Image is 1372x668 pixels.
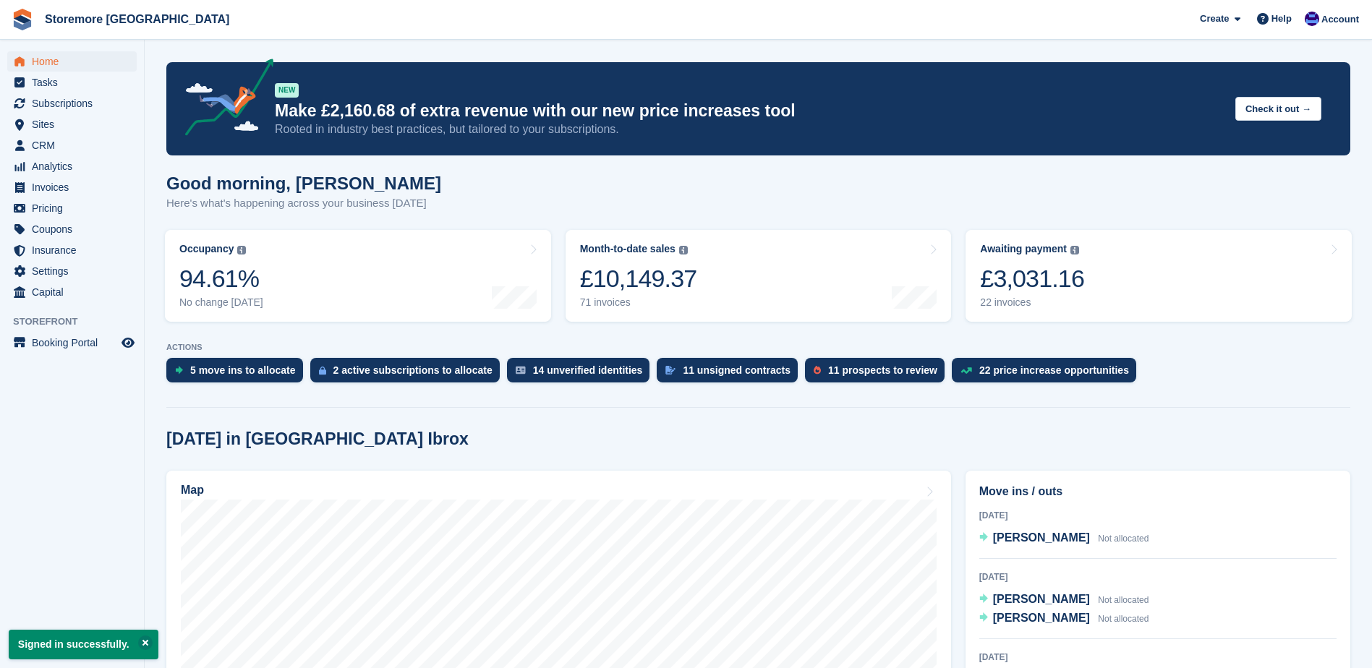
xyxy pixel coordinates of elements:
a: 14 unverified identities [507,358,657,390]
span: Sites [32,114,119,134]
img: price_increase_opportunities-93ffe204e8149a01c8c9dc8f82e8f89637d9d84a8eef4429ea346261dce0b2c0.svg [960,367,972,374]
div: £3,031.16 [980,264,1084,294]
div: Awaiting payment [980,243,1067,255]
div: 11 prospects to review [828,364,937,376]
a: menu [7,333,137,353]
h1: Good morning, [PERSON_NAME] [166,174,441,193]
a: menu [7,51,137,72]
span: Help [1271,12,1292,26]
div: 94.61% [179,264,263,294]
span: Not allocated [1098,614,1149,624]
div: 14 unverified identities [533,364,643,376]
img: verify_identity-adf6edd0f0f0b5bbfe63781bf79b02c33cf7c696d77639b501bdc392416b5a36.svg [516,366,526,374]
span: [PERSON_NAME] [993,593,1090,605]
a: [PERSON_NAME] Not allocated [979,591,1149,609]
span: Pricing [32,198,119,218]
a: menu [7,93,137,114]
span: Coupons [32,219,119,239]
div: 71 invoices [580,296,697,309]
a: Month-to-date sales £10,149.37 71 invoices [566,230,952,322]
div: 22 invoices [980,296,1084,309]
p: Rooted in industry best practices, but tailored to your subscriptions. [275,121,1224,137]
span: Analytics [32,156,119,176]
a: menu [7,261,137,281]
img: Angela [1305,12,1319,26]
div: 5 move ins to allocate [190,364,296,376]
a: menu [7,135,137,155]
span: Create [1200,12,1229,26]
span: Storefront [13,314,144,329]
span: Settings [32,261,119,281]
div: 11 unsigned contracts [683,364,791,376]
img: active_subscription_to_allocate_icon-d502201f5373d7db506a760aba3b589e785aa758c864c3986d89f69b8ff3... [319,366,326,375]
h2: [DATE] in [GEOGRAPHIC_DATA] Ibrox [166,429,469,449]
a: 11 unsigned contracts [657,358,805,390]
a: Storemore [GEOGRAPHIC_DATA] [39,7,235,31]
img: price-adjustments-announcement-icon-8257ccfd72463d97f412b2fc003d46551f7dbcb40ab6d574587a9cd5c0d94... [173,59,274,141]
div: [DATE] [979,651,1337,664]
a: menu [7,177,137,197]
a: 11 prospects to review [805,358,952,390]
h2: Map [181,484,204,497]
a: menu [7,282,137,302]
button: Check it out → [1235,97,1321,121]
span: [PERSON_NAME] [993,612,1090,624]
p: Here's what's happening across your business [DATE] [166,195,441,212]
a: Awaiting payment £3,031.16 22 invoices [966,230,1352,322]
a: menu [7,156,137,176]
a: [PERSON_NAME] Not allocated [979,529,1149,548]
a: 2 active subscriptions to allocate [310,358,507,390]
a: 22 price increase opportunities [952,358,1143,390]
span: CRM [32,135,119,155]
div: 2 active subscriptions to allocate [333,364,493,376]
span: Tasks [32,72,119,93]
div: No change [DATE] [179,296,263,309]
div: Month-to-date sales [580,243,676,255]
a: 5 move ins to allocate [166,358,310,390]
span: Insurance [32,240,119,260]
img: contract_signature_icon-13c848040528278c33f63329250d36e43548de30e8caae1d1a13099fd9432cc5.svg [665,366,676,374]
p: Signed in successfully. [9,630,158,659]
div: Occupancy [179,243,234,255]
span: Not allocated [1098,534,1149,544]
a: menu [7,72,137,93]
div: £10,149.37 [580,264,697,294]
span: Booking Portal [32,333,119,353]
span: Not allocated [1098,595,1149,605]
img: icon-info-grey-7440780725fd019a000dd9b08b2336e03edf1995a4989e88bcd33f0948082b44.svg [1070,246,1079,254]
a: menu [7,240,137,260]
div: 22 price increase opportunities [979,364,1129,376]
a: Occupancy 94.61% No change [DATE] [165,230,551,322]
div: NEW [275,83,299,98]
div: [DATE] [979,570,1337,583]
img: move_ins_to_allocate_icon-fdf77a2bb77ea45bf5b3d319d69a93e2d87916cf1d5bf7949dd705db3b84f3ca.svg [175,366,183,374]
a: menu [7,114,137,134]
img: stora-icon-8386f47178a22dfd0bd8f6a31ec36ba5ce8667c1dd55bd0f319d3a0aa187defe.svg [12,9,33,30]
span: Home [32,51,119,72]
img: prospect-51fa495bee0391a8d652442698ab0144808aea92771e9ea1ae160a38d050c398.svg [814,366,821,374]
p: ACTIONS [166,343,1350,352]
a: menu [7,198,137,218]
span: Capital [32,282,119,302]
p: Make £2,160.68 of extra revenue with our new price increases tool [275,100,1224,121]
div: [DATE] [979,509,1337,522]
span: Invoices [32,177,119,197]
a: Preview store [119,334,137,351]
span: Subscriptions [32,93,119,114]
img: icon-info-grey-7440780725fd019a000dd9b08b2336e03edf1995a4989e88bcd33f0948082b44.svg [237,246,246,254]
span: [PERSON_NAME] [993,531,1090,544]
a: [PERSON_NAME] Not allocated [979,609,1149,628]
span: Account [1321,12,1359,27]
h2: Move ins / outs [979,483,1337,500]
img: icon-info-grey-7440780725fd019a000dd9b08b2336e03edf1995a4989e88bcd33f0948082b44.svg [679,246,688,254]
a: menu [7,219,137,239]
